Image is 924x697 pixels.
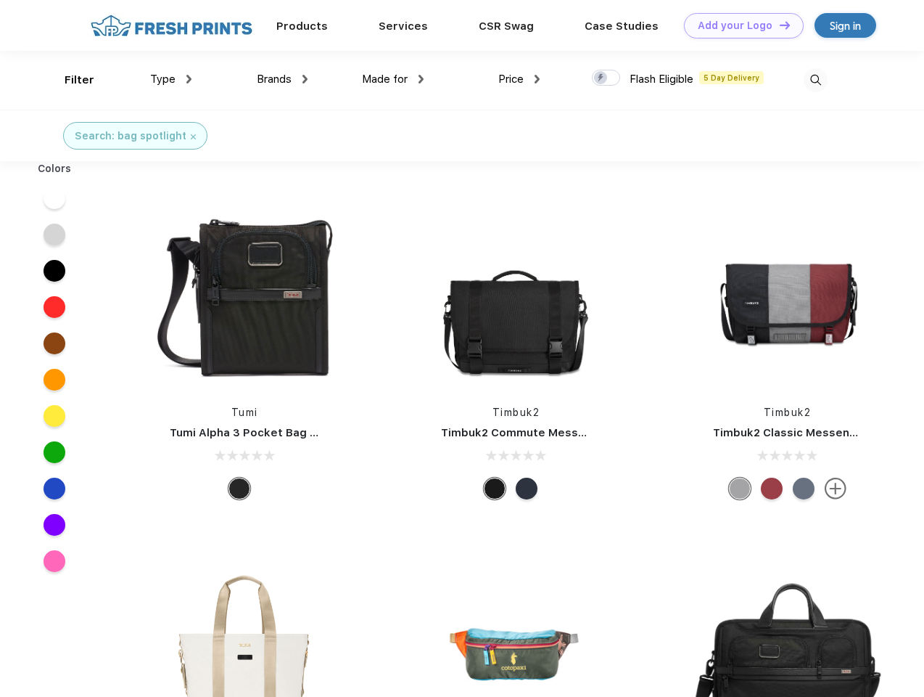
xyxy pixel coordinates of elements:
[186,75,191,83] img: dropdown.png
[516,478,537,500] div: Eco Nautical
[418,75,424,83] img: dropdown.png
[814,13,876,38] a: Sign in
[65,72,94,89] div: Filter
[228,478,250,500] div: Black
[86,13,257,38] img: fo%20logo%202.webp
[825,478,846,500] img: more.svg
[191,134,196,139] img: filter_cancel.svg
[535,75,540,83] img: dropdown.png
[170,426,339,439] a: Tumi Alpha 3 Pocket Bag Small
[148,197,341,391] img: func=resize&h=266
[804,68,828,92] img: desktop_search.svg
[630,73,693,86] span: Flash Eligible
[492,407,540,418] a: Timbuk2
[698,20,772,32] div: Add your Logo
[830,17,861,34] div: Sign in
[699,71,764,84] span: 5 Day Delivery
[691,197,884,391] img: func=resize&h=266
[713,426,893,439] a: Timbuk2 Classic Messenger Bag
[729,478,751,500] div: Eco Rind Pop
[761,478,783,500] div: Eco Bookish
[780,21,790,29] img: DT
[484,478,506,500] div: Eco Black
[231,407,258,418] a: Tumi
[75,129,186,144] div: Search: bag spotlight
[257,73,292,86] span: Brands
[302,75,308,83] img: dropdown.png
[764,407,812,418] a: Timbuk2
[150,73,176,86] span: Type
[441,426,635,439] a: Timbuk2 Commute Messenger Bag
[276,20,328,33] a: Products
[498,73,524,86] span: Price
[362,73,408,86] span: Made for
[419,197,612,391] img: func=resize&h=266
[27,161,83,176] div: Colors
[793,478,814,500] div: Eco Lightbeam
